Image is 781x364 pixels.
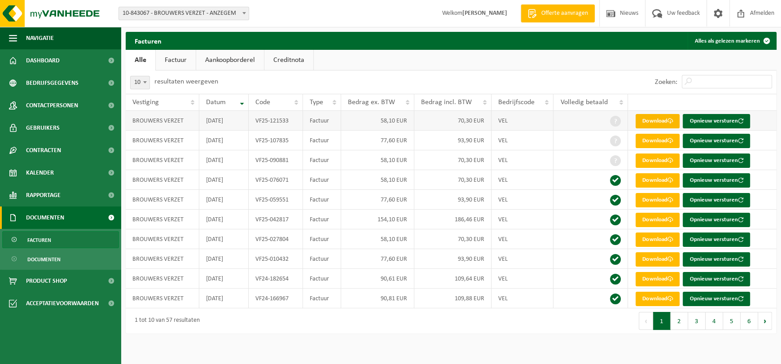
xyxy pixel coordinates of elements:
[636,193,680,207] a: Download
[639,312,653,330] button: Previous
[341,150,414,170] td: 58,10 EUR
[683,193,750,207] button: Opnieuw versturen
[196,50,264,70] a: Aankoopborderel
[498,99,535,106] span: Bedrijfscode
[683,272,750,286] button: Opnieuw versturen
[414,229,491,249] td: 70,30 EUR
[249,131,303,150] td: VF25-107835
[683,173,750,188] button: Opnieuw versturen
[199,131,249,150] td: [DATE]
[491,131,554,150] td: VEL
[199,190,249,210] td: [DATE]
[26,270,67,292] span: Product Shop
[741,312,758,330] button: 6
[249,210,303,229] td: VF25-042817
[341,111,414,131] td: 58,10 EUR
[199,289,249,308] td: [DATE]
[414,249,491,269] td: 93,90 EUR
[683,153,750,168] button: Opnieuw versturen
[126,150,199,170] td: BROUWERS VERZET
[683,232,750,247] button: Opnieuw versturen
[539,9,590,18] span: Offerte aanvragen
[255,99,270,106] span: Code
[758,312,772,330] button: Next
[414,170,491,190] td: 70,30 EUR
[154,78,218,85] label: resultaten weergeven
[303,210,341,229] td: Factuur
[199,269,249,289] td: [DATE]
[688,32,776,50] button: Alles als gelezen markeren
[249,111,303,131] td: VF25-121533
[414,111,491,131] td: 70,30 EUR
[249,249,303,269] td: VF25-010432
[199,111,249,131] td: [DATE]
[491,150,554,170] td: VEL
[491,289,554,308] td: VEL
[303,229,341,249] td: Factuur
[636,272,680,286] a: Download
[130,76,150,89] span: 10
[636,173,680,188] a: Download
[303,289,341,308] td: Factuur
[126,289,199,308] td: BROUWERS VERZET
[636,292,680,306] a: Download
[671,312,688,330] button: 2
[341,249,414,269] td: 77,60 EUR
[723,312,741,330] button: 5
[156,50,196,70] a: Factuur
[26,49,60,72] span: Dashboard
[491,111,554,131] td: VEL
[683,213,750,227] button: Opnieuw versturen
[303,150,341,170] td: Factuur
[491,170,554,190] td: VEL
[264,50,313,70] a: Creditnota
[126,131,199,150] td: BROUWERS VERZET
[26,139,61,162] span: Contracten
[303,170,341,190] td: Factuur
[636,232,680,247] a: Download
[126,190,199,210] td: BROUWERS VERZET
[491,210,554,229] td: VEL
[249,150,303,170] td: VF25-090881
[348,99,395,106] span: Bedrag ex. BTW
[249,229,303,249] td: VF25-027804
[26,292,99,315] span: Acceptatievoorwaarden
[341,289,414,308] td: 90,81 EUR
[2,231,119,248] a: Facturen
[126,50,155,70] a: Alle
[126,32,171,49] h2: Facturen
[560,99,607,106] span: Volledig betaald
[26,72,79,94] span: Bedrijfsgegevens
[462,10,507,17] strong: [PERSON_NAME]
[199,210,249,229] td: [DATE]
[249,170,303,190] td: VF25-076071
[303,249,341,269] td: Factuur
[26,94,78,117] span: Contactpersonen
[303,190,341,210] td: Factuur
[683,252,750,267] button: Opnieuw versturen
[310,99,323,106] span: Type
[636,153,680,168] a: Download
[414,131,491,150] td: 93,90 EUR
[26,184,61,206] span: Rapportage
[655,79,677,86] label: Zoeken:
[126,210,199,229] td: BROUWERS VERZET
[491,269,554,289] td: VEL
[199,249,249,269] td: [DATE]
[414,190,491,210] td: 93,90 EUR
[341,190,414,210] td: 77,60 EUR
[341,170,414,190] td: 58,10 EUR
[199,150,249,170] td: [DATE]
[26,27,54,49] span: Navigatie
[491,249,554,269] td: VEL
[303,131,341,150] td: Factuur
[521,4,595,22] a: Offerte aanvragen
[26,117,60,139] span: Gebruikers
[119,7,249,20] span: 10-843067 - BROUWERS VERZET - ANZEGEM
[126,170,199,190] td: BROUWERS VERZET
[303,111,341,131] td: Factuur
[706,312,723,330] button: 4
[126,269,199,289] td: BROUWERS VERZET
[683,292,750,306] button: Opnieuw versturen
